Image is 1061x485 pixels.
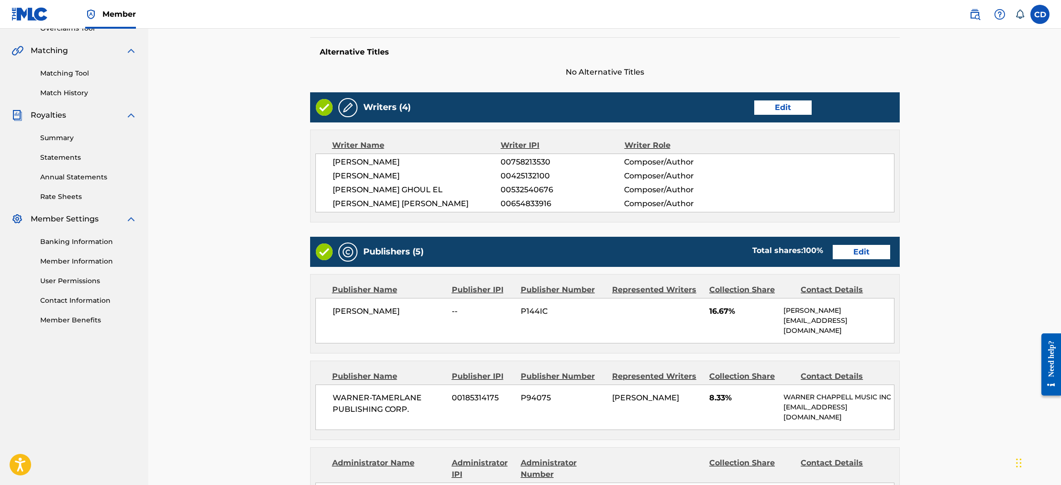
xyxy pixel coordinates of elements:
span: 00425132100 [501,170,624,182]
span: 00654833916 [501,198,624,209]
div: Administrator IPI [452,457,514,480]
span: 00758213530 [501,156,624,168]
img: expand [125,110,137,121]
iframe: Resource Center [1034,326,1061,403]
span: Matching [31,45,68,56]
a: User Permissions [40,276,137,286]
img: Top Rightsholder [85,9,97,20]
div: Publisher Name [332,371,445,382]
div: Publisher IPI [452,371,514,382]
span: 100 % [803,246,823,255]
a: Member Benefits [40,315,137,325]
span: Member [102,9,136,20]
div: Publisher Name [332,284,445,296]
img: expand [125,213,137,225]
div: Collection Share [709,371,793,382]
img: Publishers [342,246,354,258]
a: Public Search [965,5,984,24]
span: [PERSON_NAME] [333,170,501,182]
a: Rate Sheets [40,192,137,202]
span: 8.33% [709,392,777,404]
div: Administrator Number [521,457,605,480]
a: Statements [40,153,137,163]
p: [EMAIL_ADDRESS][DOMAIN_NAME] [783,316,893,336]
span: [PERSON_NAME] [333,156,501,168]
img: help [994,9,1005,20]
a: Summary [40,133,137,143]
a: Banking Information [40,237,137,247]
div: Contact Details [801,457,885,480]
a: Edit [754,100,812,115]
img: Valid [316,243,333,260]
img: expand [125,45,137,56]
div: Drag [1016,449,1022,477]
span: WARNER-TAMERLANE PUBLISHING CORP. [333,392,445,415]
div: Notifications [1015,10,1025,19]
div: Writer IPI [501,140,625,151]
div: Collection Share [709,284,793,296]
span: Composer/Author [624,184,737,196]
div: User Menu [1030,5,1050,24]
span: Composer/Author [624,156,737,168]
span: [PERSON_NAME] [612,393,679,402]
div: Contact Details [801,284,885,296]
span: [PERSON_NAME] [PERSON_NAME] [333,198,501,209]
div: Publisher Number [521,371,605,382]
div: Publisher Number [521,284,605,296]
span: Royalties [31,110,66,121]
h5: Alternative Titles [320,47,890,57]
div: Collection Share [709,457,793,480]
a: Member Information [40,256,137,266]
p: [PERSON_NAME] [783,306,893,316]
p: [EMAIL_ADDRESS][DOMAIN_NAME] [783,402,893,422]
span: Composer/Author [624,170,737,182]
div: Administrator Name [332,457,445,480]
a: Contact Information [40,296,137,306]
img: Writers [342,102,354,113]
span: [PERSON_NAME] GHOUL EL [333,184,501,196]
span: 00532540676 [501,184,624,196]
a: Annual Statements [40,172,137,182]
span: 16.67% [709,306,777,317]
img: Member Settings [11,213,23,225]
iframe: Chat Widget [1013,439,1061,485]
img: MLC Logo [11,7,48,21]
h5: Publishers (5) [363,246,424,257]
span: P144IC [521,306,605,317]
p: WARNER CHAPPELL MUSIC INC [783,392,893,402]
span: P94075 [521,392,605,404]
a: Edit [833,245,890,259]
div: Publisher IPI [452,284,514,296]
img: Royalties [11,110,23,121]
a: Match History [40,88,137,98]
div: Total shares: [752,245,823,256]
div: Help [990,5,1009,24]
img: search [969,9,981,20]
span: No Alternative Titles [310,66,900,78]
span: 00185314175 [452,392,514,404]
div: Contact Details [801,371,885,382]
h5: Writers (4) [363,102,411,113]
a: Matching Tool [40,68,137,78]
span: -- [452,306,514,317]
span: Member Settings [31,213,99,225]
div: Writer Name [332,140,501,151]
span: [PERSON_NAME] [333,306,445,317]
div: Represented Writers [612,371,702,382]
div: Represented Writers [612,284,702,296]
span: Composer/Author [624,198,737,209]
img: Matching [11,45,23,56]
div: Writer Role [625,140,737,151]
img: Valid [316,99,333,116]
